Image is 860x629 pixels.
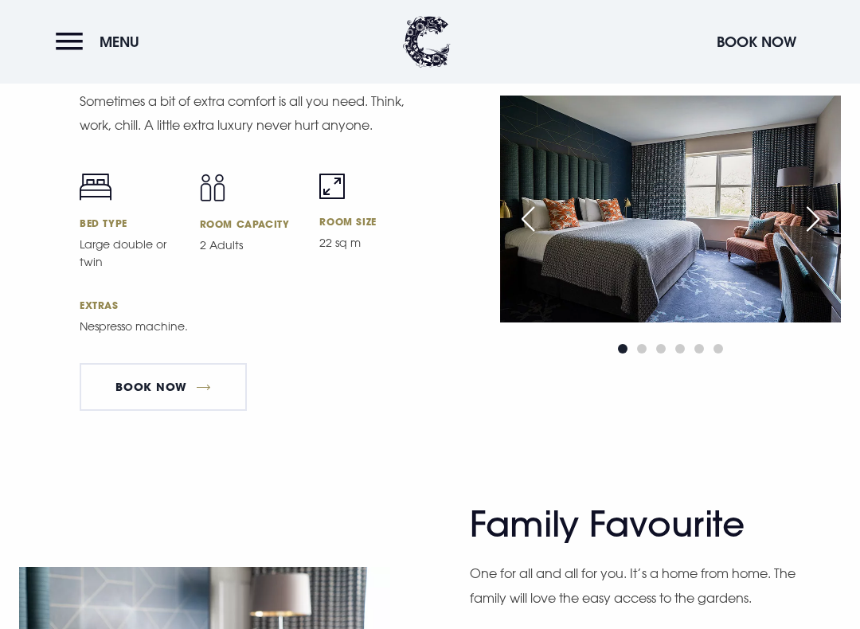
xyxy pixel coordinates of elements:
p: 22 sq m [319,234,420,252]
div: Previous slide [508,201,548,236]
img: Room size icon [319,174,345,199]
h6: Room size [319,215,420,228]
span: Go to slide 5 [694,344,704,354]
p: One for all and all for you. It’s a home from home. The family will love the easy access to the g... [470,561,796,610]
a: Book Now [80,363,247,411]
button: Menu [56,25,147,59]
h2: Family Favourite [470,503,780,545]
h6: Room Capacity [200,217,301,230]
div: Next slide [793,201,833,236]
span: Go to slide 1 [618,344,627,354]
img: Bed icon [80,174,111,201]
img: Capacity icon [200,174,225,201]
span: Go to slide 6 [713,344,723,354]
span: Menu [100,33,139,51]
img: Hotel in Bangor Northern Ireland [500,96,841,322]
button: Book Now [709,25,804,59]
p: Nespresso machine. [80,318,406,335]
img: Clandeboye Lodge [403,16,451,68]
span: Go to slide 3 [656,344,666,354]
h6: Extras [80,299,420,311]
p: Large double or twin [80,236,181,271]
span: Go to slide 4 [675,344,685,354]
h6: Bed Type [80,217,181,229]
p: 2 Adults [200,236,301,254]
span: Go to slide 2 [637,344,647,354]
p: Sometimes a bit of extra comfort is all you need. Think, work, chill. A little extra luxury never... [80,89,406,138]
